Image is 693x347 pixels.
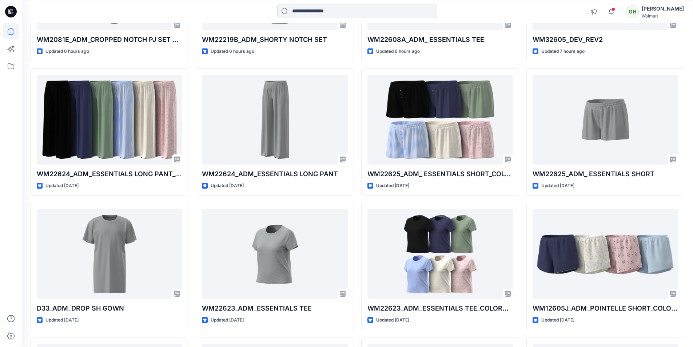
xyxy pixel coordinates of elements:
[533,35,678,45] p: WM32605_DEV_REV2
[37,209,182,299] a: D33_ADM_DROP SH GOWN
[376,182,409,190] p: Updated [DATE]
[367,35,513,45] p: WM22608A_ADM_ ESSENTIALS TEE
[37,303,182,314] p: D33_ADM_DROP SH GOWN
[45,316,79,324] p: Updated [DATE]
[626,5,639,18] div: GH
[211,316,244,324] p: Updated [DATE]
[533,209,678,299] a: WM12605J_ADM_POINTELLE SHORT_COLORWAY
[376,48,420,55] p: Updated 6 hours ago
[533,303,678,314] p: WM12605J_ADM_POINTELLE SHORT_COLORWAY
[45,182,79,190] p: Updated [DATE]
[211,48,254,55] p: Updated 6 hours ago
[37,169,182,179] p: WM22624_ADM_ESSENTIALS LONG PANT_COLORWAY
[642,4,684,13] div: [PERSON_NAME]
[376,316,409,324] p: Updated [DATE]
[367,303,513,314] p: WM22623_ADM_ESSENTIALS TEE_COLORWAY
[541,48,585,55] p: Updated 7 hours ago
[367,209,513,299] a: WM22623_ADM_ESSENTIALS TEE_COLORWAY
[367,75,513,165] a: WM22625_ADM_ ESSENTIALS SHORT_COLORWAY
[533,75,678,165] a: WM22625_ADM_ ESSENTIALS SHORT
[202,75,347,165] a: WM22624_ADM_ESSENTIALS LONG PANT
[533,169,678,179] p: WM22625_ADM_ ESSENTIALS SHORT
[37,35,182,45] p: WM2081E_ADM_CROPPED NOTCH PJ SET WITH STRAIGHT HEM TOP
[202,209,347,299] a: WM22623_ADM_ESSENTIALS TEE
[45,48,89,55] p: Updated 6 hours ago
[211,182,244,190] p: Updated [DATE]
[642,13,684,19] div: Walmart
[202,35,347,45] p: WM22219B_ADM_SHORTY NOTCH SET
[541,316,574,324] p: Updated [DATE]
[37,75,182,165] a: WM22624_ADM_ESSENTIALS LONG PANT_COLORWAY
[367,169,513,179] p: WM22625_ADM_ ESSENTIALS SHORT_COLORWAY
[541,182,574,190] p: Updated [DATE]
[202,303,347,314] p: WM22623_ADM_ESSENTIALS TEE
[202,169,347,179] p: WM22624_ADM_ESSENTIALS LONG PANT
